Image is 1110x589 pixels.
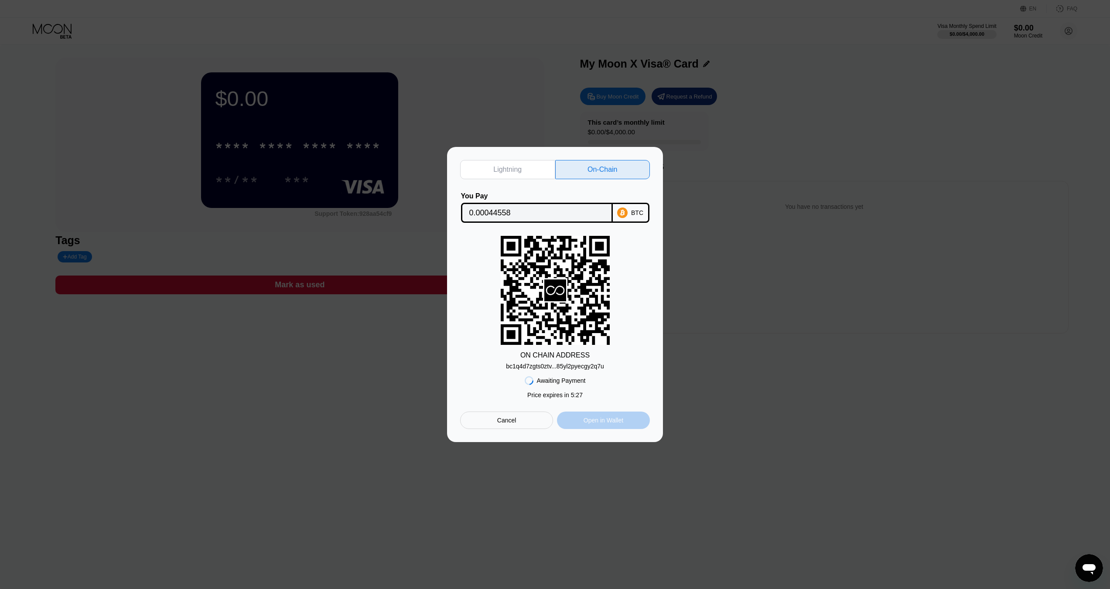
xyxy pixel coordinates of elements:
[460,192,650,223] div: You PayBTC
[584,416,623,424] div: Open in Wallet
[571,392,583,398] span: 5 : 27
[493,165,522,174] div: Lightning
[460,160,555,179] div: Lightning
[506,359,604,370] div: bc1q4d7zgts0ztv...85yl2pyecgy2q7u
[520,351,590,359] div: ON CHAIN ADDRESS
[537,377,586,384] div: Awaiting Payment
[460,412,553,429] div: Cancel
[506,363,604,370] div: bc1q4d7zgts0ztv...85yl2pyecgy2q7u
[461,192,613,200] div: You Pay
[497,416,516,424] div: Cancel
[527,392,583,398] div: Price expires in
[555,160,650,179] div: On-Chain
[557,412,650,429] div: Open in Wallet
[587,165,617,174] div: On-Chain
[1075,554,1103,582] iframe: Button to launch messaging window
[631,209,643,216] div: BTC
